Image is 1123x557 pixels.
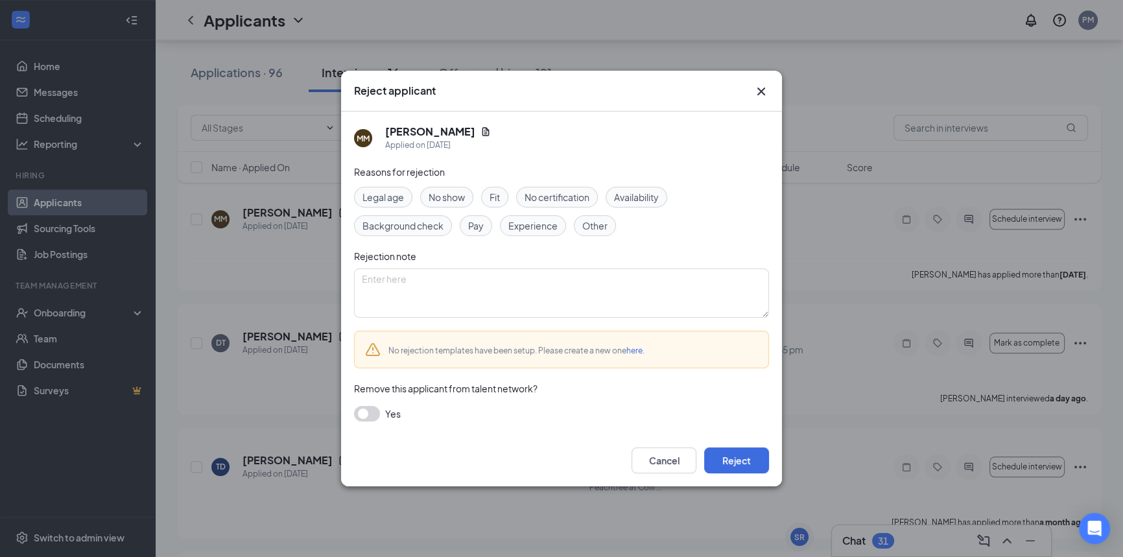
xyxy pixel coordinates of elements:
[753,84,769,99] button: Close
[490,190,500,204] span: Fit
[480,126,491,137] svg: Document
[362,190,404,204] span: Legal age
[632,447,696,473] button: Cancel
[614,190,659,204] span: Availability
[1079,513,1110,544] div: Open Intercom Messenger
[357,133,370,144] div: MM
[508,219,558,233] span: Experience
[385,124,475,139] h5: [PERSON_NAME]
[354,84,436,98] h3: Reject applicant
[385,406,401,421] span: Yes
[753,84,769,99] svg: Cross
[582,219,608,233] span: Other
[429,190,465,204] span: No show
[626,346,643,355] a: here
[385,139,491,152] div: Applied on [DATE]
[388,346,644,355] span: No rejection templates have been setup. Please create a new one .
[704,447,769,473] button: Reject
[354,166,445,178] span: Reasons for rejection
[354,250,416,262] span: Rejection note
[354,383,538,394] span: Remove this applicant from talent network?
[365,342,381,357] svg: Warning
[362,219,443,233] span: Background check
[525,190,589,204] span: No certification
[468,219,484,233] span: Pay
